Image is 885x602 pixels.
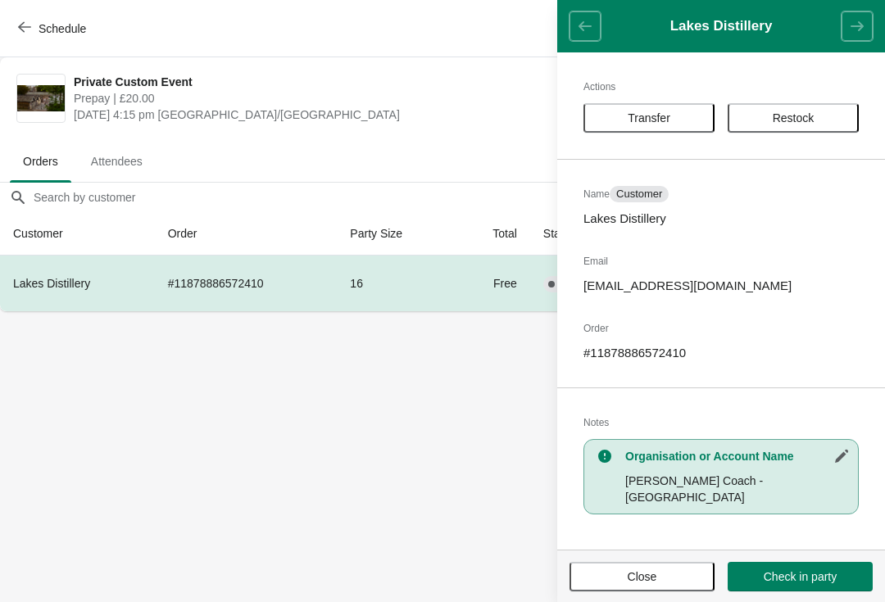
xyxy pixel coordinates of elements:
span: Orders [10,147,71,176]
span: Customer [616,188,662,201]
span: Check in party [764,570,837,583]
th: Party Size [337,212,454,256]
th: Status [530,212,633,256]
span: Lakes Distillery [13,277,90,290]
td: # 11878886572410 [155,256,338,311]
p: # 11878886572410 [583,345,859,361]
th: Total [455,212,530,256]
img: Private Custom Event [17,85,65,112]
span: [DATE] 4:15 pm [GEOGRAPHIC_DATA]/[GEOGRAPHIC_DATA] [74,106,576,123]
td: 16 [337,256,454,311]
span: Schedule [39,22,86,35]
span: Attendees [78,147,156,176]
h3: Organisation or Account Name [625,448,850,464]
p: Lakes Distillery [583,210,859,227]
span: Prepay | £20.00 [74,90,576,106]
span: Transfer [628,111,670,124]
input: Search by customer [33,183,885,212]
p: [PERSON_NAME] Coach - [GEOGRAPHIC_DATA] [625,473,850,505]
h2: Name [583,186,859,202]
td: Free [455,256,530,311]
button: Close [570,562,715,591]
span: Restock [773,111,815,124]
h2: Actions [583,79,859,95]
h2: Notes [583,414,859,431]
th: Order [155,212,338,256]
button: Check in party [728,562,873,591]
button: Transfer [583,103,715,133]
button: Schedule [8,14,99,43]
span: Close [628,570,657,583]
p: [EMAIL_ADDRESS][DOMAIN_NAME] [583,278,859,294]
button: Restock [728,103,859,133]
h2: Order [583,320,859,337]
h1: Lakes Distillery [601,18,842,34]
span: Private Custom Event [74,74,576,90]
h2: Email [583,253,859,269]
